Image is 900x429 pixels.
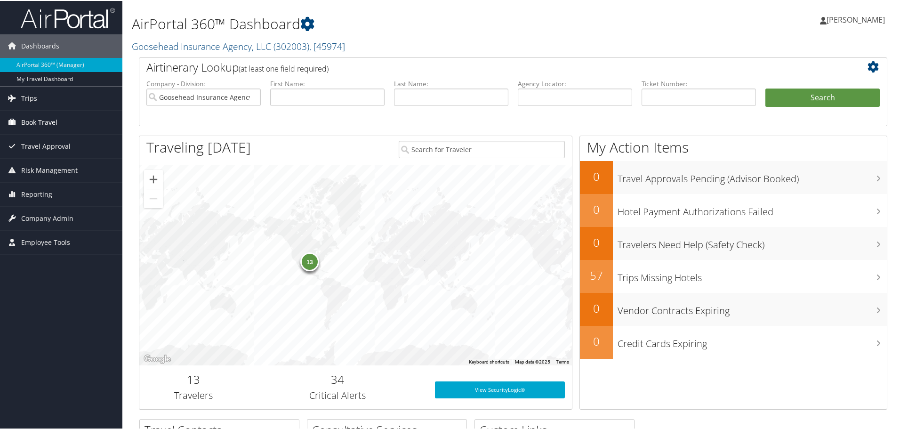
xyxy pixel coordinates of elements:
[765,88,880,106] button: Search
[270,78,385,88] label: First Name:
[132,13,640,33] h1: AirPortal 360™ Dashboard
[580,299,613,316] h2: 0
[435,380,565,397] a: View SecurityLogic®
[556,358,569,364] a: Terms (opens in new tab)
[618,233,887,251] h3: Travelers Need Help (Safety Check)
[300,251,319,270] div: 13
[618,299,887,316] h3: Vendor Contracts Expiring
[146,58,818,74] h2: Airtinerary Lookup
[469,358,509,364] button: Keyboard shortcuts
[580,226,887,259] a: 0Travelers Need Help (Safety Check)
[21,206,73,229] span: Company Admin
[580,325,887,358] a: 0Credit Cards Expiring
[618,332,887,349] h3: Credit Cards Expiring
[144,188,163,207] button: Zoom out
[580,259,887,292] a: 57Trips Missing Hotels
[580,168,613,184] h2: 0
[21,86,37,109] span: Trips
[146,371,241,387] h2: 13
[580,332,613,348] h2: 0
[618,200,887,218] h3: Hotel Payment Authorizations Failed
[309,39,345,52] span: , [ 45974 ]
[142,352,173,364] a: Open this area in Google Maps (opens a new window)
[132,39,345,52] a: Goosehead Insurance Agency, LLC
[21,158,78,181] span: Risk Management
[21,230,70,253] span: Employee Tools
[580,292,887,325] a: 0Vendor Contracts Expiring
[618,266,887,283] h3: Trips Missing Hotels
[239,63,329,73] span: (at least one field required)
[394,78,508,88] label: Last Name:
[21,6,115,28] img: airportal-logo.png
[273,39,309,52] span: ( 302003 )
[580,137,887,156] h1: My Action Items
[146,78,261,88] label: Company - Division:
[21,182,52,205] span: Reporting
[144,169,163,188] button: Zoom in
[580,267,613,283] h2: 57
[642,78,756,88] label: Ticket Number:
[827,14,885,24] span: [PERSON_NAME]
[21,33,59,57] span: Dashboards
[146,388,241,401] h3: Travelers
[820,5,894,33] a: [PERSON_NAME]
[21,110,57,133] span: Book Travel
[21,134,71,157] span: Travel Approval
[255,388,421,401] h3: Critical Alerts
[580,160,887,193] a: 0Travel Approvals Pending (Advisor Booked)
[580,201,613,217] h2: 0
[580,193,887,226] a: 0Hotel Payment Authorizations Failed
[255,371,421,387] h2: 34
[142,352,173,364] img: Google
[518,78,632,88] label: Agency Locator:
[618,167,887,185] h3: Travel Approvals Pending (Advisor Booked)
[515,358,550,364] span: Map data ©2025
[580,234,613,250] h2: 0
[146,137,251,156] h1: Traveling [DATE]
[399,140,565,157] input: Search for Traveler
